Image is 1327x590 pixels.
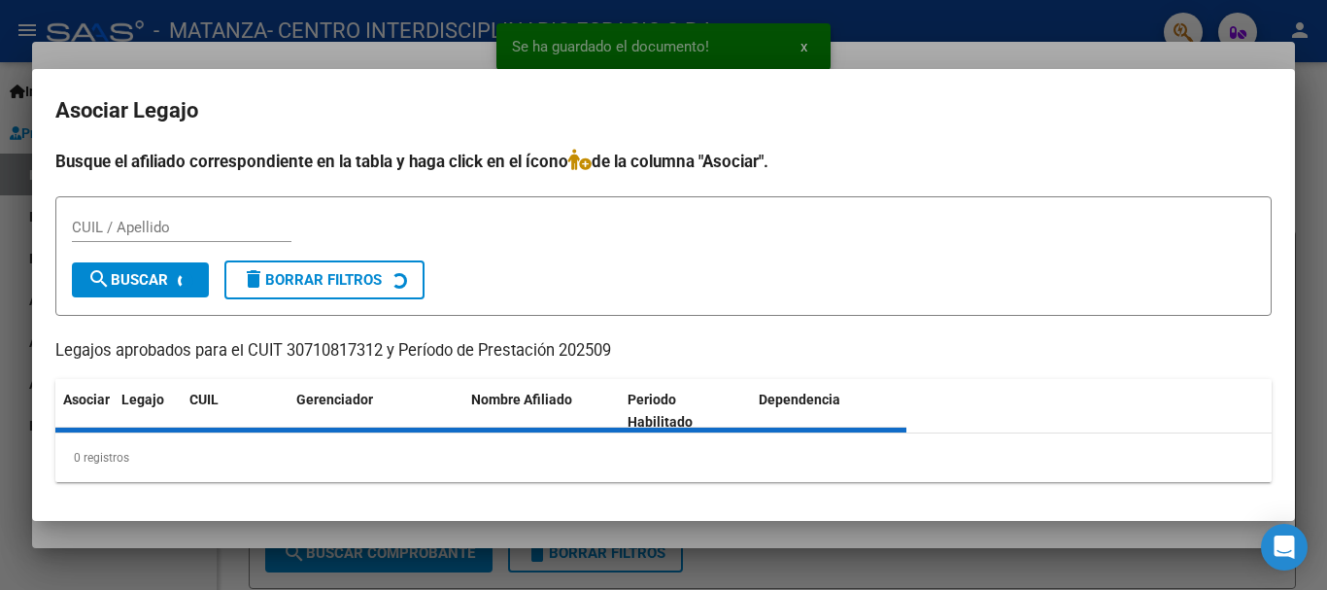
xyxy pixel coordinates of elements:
span: Gerenciador [296,392,373,407]
span: Dependencia [759,392,840,407]
button: Buscar [72,262,209,297]
p: Legajos aprobados para el CUIT 30710817312 y Período de Prestación 202509 [55,339,1272,364]
datatable-header-cell: CUIL [182,379,289,443]
datatable-header-cell: Nombre Afiliado [463,379,620,443]
datatable-header-cell: Legajo [114,379,182,443]
div: Open Intercom Messenger [1261,524,1308,571]
button: Borrar Filtros [224,260,425,299]
datatable-header-cell: Gerenciador [289,379,463,443]
h4: Busque el afiliado correspondiente en la tabla y haga click en el ícono de la columna "Asociar". [55,149,1272,174]
span: CUIL [189,392,219,407]
datatable-header-cell: Asociar [55,379,114,443]
span: Borrar Filtros [242,271,382,289]
span: Buscar [87,271,168,289]
datatable-header-cell: Dependencia [751,379,907,443]
mat-icon: delete [242,267,265,291]
datatable-header-cell: Periodo Habilitado [620,379,751,443]
span: Periodo Habilitado [628,392,693,430]
span: Legajo [121,392,164,407]
div: 0 registros [55,434,1272,482]
mat-icon: search [87,267,111,291]
span: Asociar [63,392,110,407]
h2: Asociar Legajo [55,92,1272,129]
span: Nombre Afiliado [471,392,572,407]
